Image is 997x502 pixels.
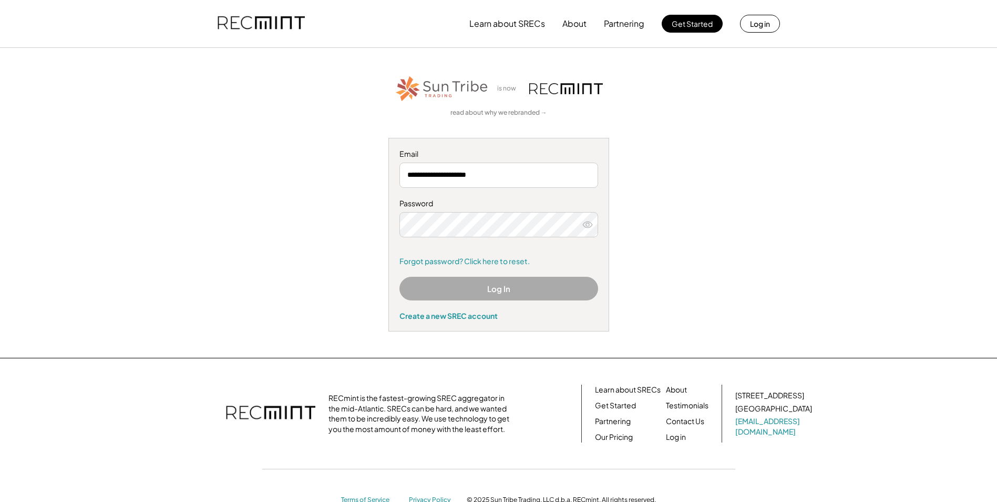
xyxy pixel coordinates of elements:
[399,149,598,159] div: Email
[395,74,489,103] img: STT_Horizontal_Logo%2B-%2BColor.png
[666,385,687,395] a: About
[735,416,814,437] a: [EMAIL_ADDRESS][DOMAIN_NAME]
[495,84,524,93] div: is now
[595,385,661,395] a: Learn about SRECs
[218,6,305,42] img: recmint-logotype%403x.png
[450,108,547,117] a: read about why we rebranded →
[666,432,686,443] a: Log in
[595,432,633,443] a: Our Pricing
[328,393,515,434] div: RECmint is the fastest-growing SREC aggregator in the mid-Atlantic. SRECs can be hard, and we wan...
[666,416,704,427] a: Contact Us
[562,13,587,34] button: About
[735,390,804,401] div: [STREET_ADDRESS]
[399,198,598,209] div: Password
[666,400,708,411] a: Testimonials
[740,15,780,33] button: Log in
[595,400,636,411] a: Get Started
[735,404,812,414] div: [GEOGRAPHIC_DATA]
[226,395,315,432] img: recmint-logotype%403x.png
[399,256,598,267] a: Forgot password? Click here to reset.
[604,13,644,34] button: Partnering
[469,13,545,34] button: Learn about SRECs
[399,311,598,320] div: Create a new SREC account
[399,277,598,300] button: Log In
[662,15,723,33] button: Get Started
[529,83,603,94] img: recmint-logotype%403x.png
[595,416,631,427] a: Partnering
